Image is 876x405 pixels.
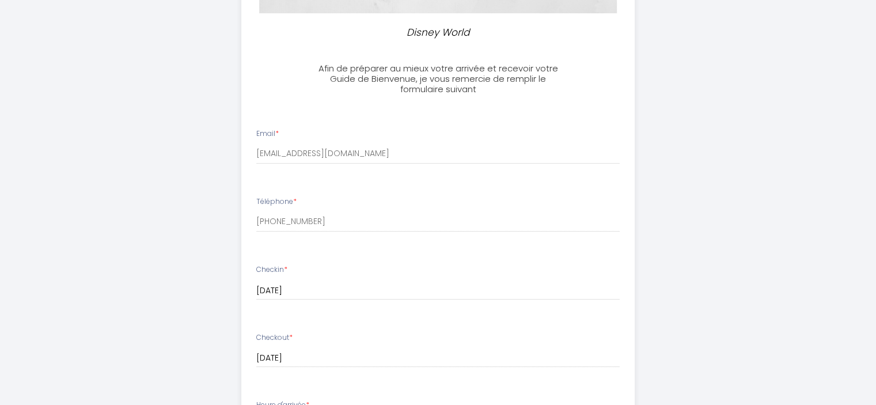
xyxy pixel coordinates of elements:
[256,128,279,139] label: Email
[256,264,287,275] label: Checkin
[256,196,297,207] label: Téléphone
[256,332,293,343] label: Checkout
[315,25,562,40] p: Disney World
[310,63,566,94] h3: Afin de préparer au mieux votre arrivée et recevoir votre Guide de Bienvenue, je vous remercie de...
